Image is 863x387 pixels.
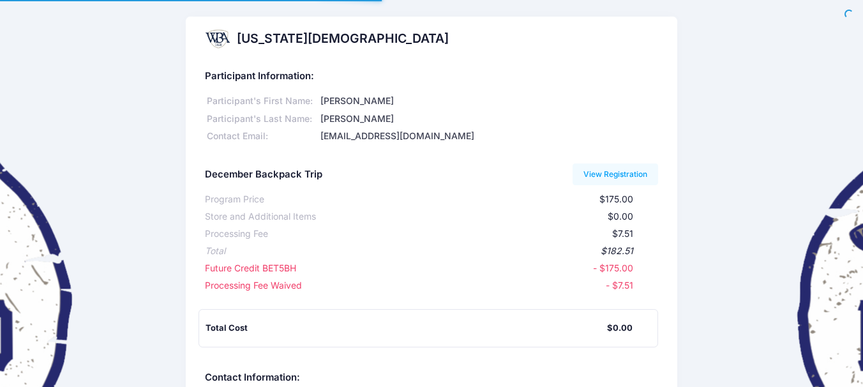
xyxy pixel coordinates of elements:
[205,112,319,126] div: Participant's Last Name:
[205,279,302,292] div: Processing Fee Waived
[205,372,659,384] h5: Contact Information:
[205,193,264,206] div: Program Price
[318,95,658,108] div: [PERSON_NAME]
[268,227,634,241] div: $7.51
[318,130,658,143] div: [EMAIL_ADDRESS][DOMAIN_NAME]
[225,245,634,258] div: $182.51
[573,163,659,185] a: View Registration
[205,245,225,258] div: Total
[205,130,319,143] div: Contact Email:
[599,193,633,204] span: $175.00
[316,210,634,224] div: $0.00
[205,169,322,181] h5: December Backpack Trip
[205,227,268,241] div: Processing Fee
[205,71,659,82] h5: Participant Information:
[205,210,316,224] div: Store and Additional Items
[296,262,634,275] div: - $175.00
[206,322,608,335] div: Total Cost
[302,279,634,292] div: - $7.51
[318,112,658,126] div: [PERSON_NAME]
[237,31,449,46] h2: [US_STATE][DEMOGRAPHIC_DATA]
[607,322,633,335] div: $0.00
[205,262,296,275] div: Future Credit BET5BH
[205,95,319,108] div: Participant's First Name:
